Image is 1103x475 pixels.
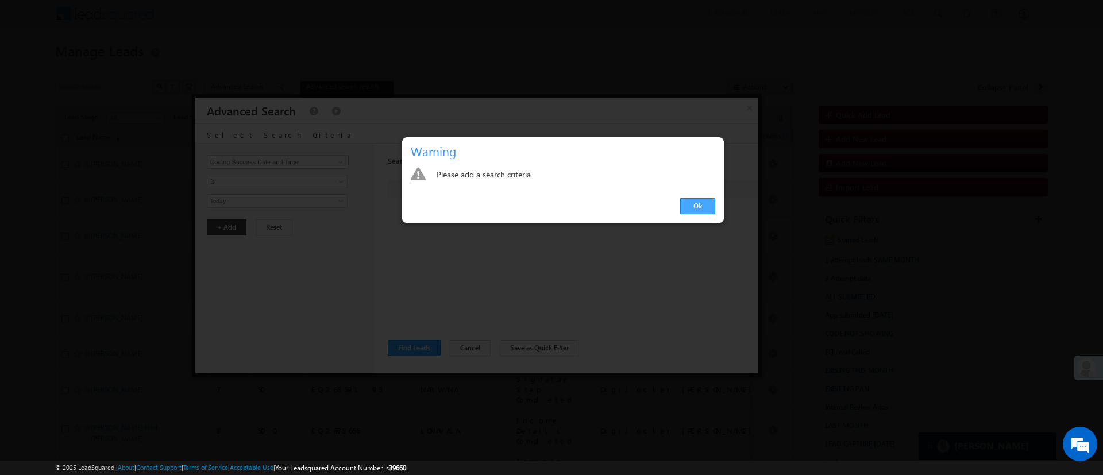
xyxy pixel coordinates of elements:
div: Leave a message [60,60,193,75]
a: Acceptable Use [230,464,273,471]
a: Ok [680,198,715,214]
em: Submit [168,354,209,369]
img: d_60004797649_company_0_60004797649 [20,60,48,75]
span: 39660 [389,464,406,472]
h3: Warning [411,141,720,161]
a: Terms of Service [183,464,228,471]
a: Contact Support [136,464,182,471]
div: Please add a search criteria [437,167,715,183]
span: © 2025 LeadSquared | | | | | [55,462,406,473]
span: Your Leadsquared Account Number is [275,464,406,472]
div: Minimize live chat window [188,6,216,33]
textarea: Type your message and click 'Submit' [15,106,210,344]
a: About [118,464,134,471]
